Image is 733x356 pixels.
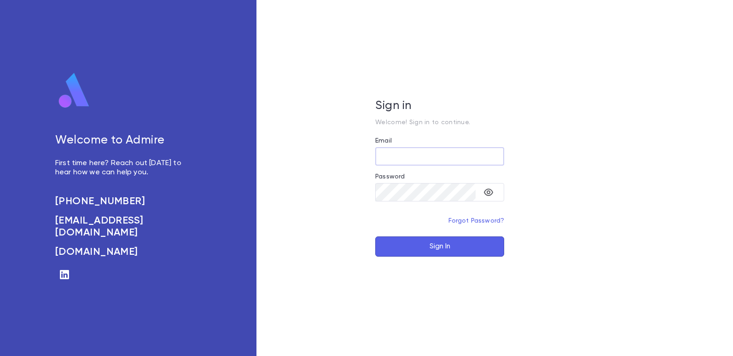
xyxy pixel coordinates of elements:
[55,72,93,109] img: logo
[375,236,504,257] button: Sign In
[55,215,192,239] a: [EMAIL_ADDRESS][DOMAIN_NAME]
[375,99,504,113] h5: Sign in
[375,137,392,144] label: Email
[375,173,405,180] label: Password
[448,218,505,224] a: Forgot Password?
[55,246,192,258] a: [DOMAIN_NAME]
[375,119,504,126] p: Welcome! Sign in to continue.
[55,195,192,207] a: [PHONE_NUMBER]
[55,134,192,148] h5: Welcome to Admire
[479,183,498,201] button: toggle password visibility
[55,159,192,177] p: First time here? Reach out [DATE] to hear how we can help you.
